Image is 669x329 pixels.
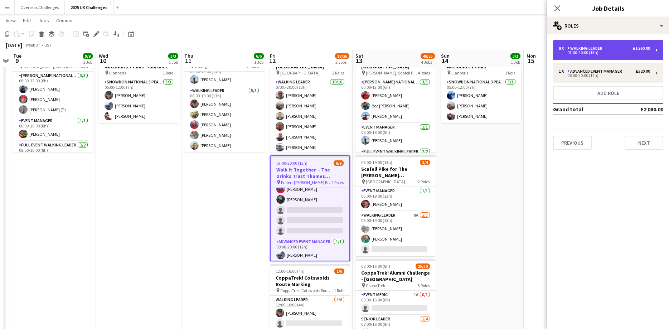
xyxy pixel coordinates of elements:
div: £520.00 [636,69,650,74]
app-card-role: Walking Leader10/1007:00-20:00 (13h)[PERSON_NAME][PERSON_NAME][PERSON_NAME][PERSON_NAME][PERSON_N... [270,78,350,196]
h3: CoppaTrek! Alumni Challenge - [GEOGRAPHIC_DATA] [355,270,436,282]
app-job-card: 05:00-12:00 (7h)3/3Snowdon Local leaders - National 3 Peaks Llanberis1 RoleSnowdon National 3 Pea... [441,47,521,123]
div: Advanced Event Manager [567,69,625,74]
span: 12:00-16:00 (4h) [276,268,305,274]
div: £1 560.00 [633,46,650,51]
app-card-role: Snowdon National 3 Peaks Walking Leader3/305:00-12:00 (7h)[PERSON_NAME][PERSON_NAME][PERSON_NAME] [99,78,179,123]
app-card-role: [PERSON_NAME][PERSON_NAME][PERSON_NAME][PERSON_NAME][PERSON_NAME] [271,141,349,238]
span: 3 Roles [418,283,430,288]
span: 2 Roles [332,70,344,76]
span: [GEOGRAPHIC_DATA] [280,70,320,76]
div: 07:00-20:00 (13h) [559,51,650,54]
span: 10 [98,57,108,65]
app-job-card: 05:00-12:00 (7h)3/3Snowdon Local leaders - National 3 Peaks - Claranet Llanberis1 RoleSnowdon Nat... [99,47,179,123]
span: Sat [355,53,363,59]
span: 9 [12,57,21,65]
app-card-role: [PERSON_NAME] National 3 Peaks Walking Leader3/306:00-12:00 (6h)[PERSON_NAME][PERSON_NAME][PERSON... [13,72,93,117]
app-card-role: Event Manager1/108:00-16:00 (8h)[PERSON_NAME] [355,123,436,147]
td: Grand total [553,103,618,115]
button: Previous [553,136,592,150]
span: 6/9 [334,160,344,166]
a: View [3,16,19,25]
h3: Scafell Pike for The [PERSON_NAME] [PERSON_NAME] Trust [355,166,436,179]
span: Fullers [PERSON_NAME] Brewery, [GEOGRAPHIC_DATA] [281,180,331,185]
app-job-card: 07:00-20:00 (13h)6/9Walk It Together – The Drinks Trust Thames Footpath Challenge Fullers [PERSON... [270,155,350,261]
div: 4 Jobs [421,59,435,65]
button: 2025 UK Challenges [65,0,113,14]
app-card-role: Walking Leader5/506:00-19:00 (13h)[PERSON_NAME][PERSON_NAME][PERSON_NAME][PERSON_NAME][PERSON_NAME] [184,87,265,153]
span: Llanberis [109,70,126,76]
app-job-card: 06:00-00:00 (18h) (Sun)8/9National 3 Peaks - [GEOGRAPHIC_DATA] [PERSON_NAME], Scafell Pike and Sn... [355,47,436,153]
span: 3/4 [420,160,430,165]
app-card-role: Event Manager1/108:00-16:00 (8h)[PERSON_NAME] [13,117,93,141]
app-job-card: 06:00-00:00 (18h) (Wed)9/9National 3 Peaks - Claranet [PERSON_NAME], Scafell Pike and Snowdon4 Ro... [13,47,93,153]
a: Jobs [35,16,52,25]
span: Llanberis [451,70,468,76]
div: Walking Leader [567,46,605,51]
td: £2 080.00 [618,103,663,115]
span: 1/6 [334,268,344,274]
button: Next [625,136,663,150]
button: Add role [553,86,663,100]
span: Wed [99,53,108,59]
span: 13 [354,57,363,65]
app-card-role: Walking Leader8A2/306:00-19:00 (13h)[PERSON_NAME][PERSON_NAME] [355,211,436,256]
span: Fri [270,53,276,59]
span: 11 [183,57,193,65]
div: [DATE] [6,42,22,49]
app-job-card: 06:00-19:00 (13h)6/6Chilterns Challenge Goring2 RolesEvent Manager1/106:00-19:00 (13h)[PERSON_NAM... [184,47,265,153]
span: [GEOGRAPHIC_DATA] [366,179,405,184]
span: [PERSON_NAME], Scafell Pike and Snowdon [366,70,418,76]
span: 18/26 [335,53,349,59]
app-card-role: Advanced Event Manager1/108:00-20:00 (12h)[PERSON_NAME] [271,238,349,262]
span: Tue [13,53,21,59]
span: 48/55 [421,53,435,59]
span: 2 Roles [418,179,430,184]
span: Edit [23,17,31,24]
span: 06:00-19:00 (13h) [361,160,392,165]
span: 4 Roles [418,70,430,76]
span: 6/6 [254,53,264,59]
a: Comms [53,16,75,25]
div: Roles [547,17,669,34]
span: 3/3 [168,53,178,59]
span: 25/30 [416,263,430,269]
span: 12 [269,57,276,65]
app-card-role: Event Medic1A0/108:00-16:00 (8h) [355,291,436,315]
app-card-role: Full Event Walking Leader2/2 [355,147,436,184]
div: BST [44,42,52,48]
span: Mon [527,53,536,59]
span: View [6,17,16,24]
span: 07:00-20:00 (13h) [276,160,307,166]
div: 1 Job [254,59,263,65]
app-card-role: Full Event Walking Leader2/208:00-16:00 (8h) [13,141,93,176]
span: 1 Role [334,288,344,293]
h3: Job Details [547,4,669,13]
span: Jobs [38,17,49,24]
h3: CoppaTrek! Cotswolds Route Marking [270,275,350,287]
span: 15 [525,57,536,65]
div: 1 Job [83,59,92,65]
div: 1 Job [169,59,178,65]
div: 1 x [559,69,567,74]
span: Sun [441,53,450,59]
span: CoppaTrek! Cotswolds Route Marking [280,288,334,293]
app-job-card: 07:00-20:00 (13h)11/11NSPCC Proper Trek [GEOGRAPHIC_DATA] [GEOGRAPHIC_DATA]2 RolesWalking Leader1... [270,47,350,153]
span: Week 37 [24,42,42,48]
app-card-role: [PERSON_NAME] National 3 Peaks Walking Leader3/306:00-12:00 (6h)[PERSON_NAME]Bee [PERSON_NAME][PE... [355,78,436,123]
span: 1 Role [163,70,173,76]
span: 08:00-16:00 (8h) [361,263,390,269]
app-job-card: 06:00-19:00 (13h)3/4Scafell Pike for The [PERSON_NAME] [PERSON_NAME] Trust [GEOGRAPHIC_DATA]2 Rol... [355,155,436,256]
span: 2 Roles [331,180,344,185]
div: 3 Jobs [335,59,349,65]
div: 08:00-20:00 (12h) [559,74,650,77]
span: CoppaTrek [366,283,385,288]
span: 14 [440,57,450,65]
